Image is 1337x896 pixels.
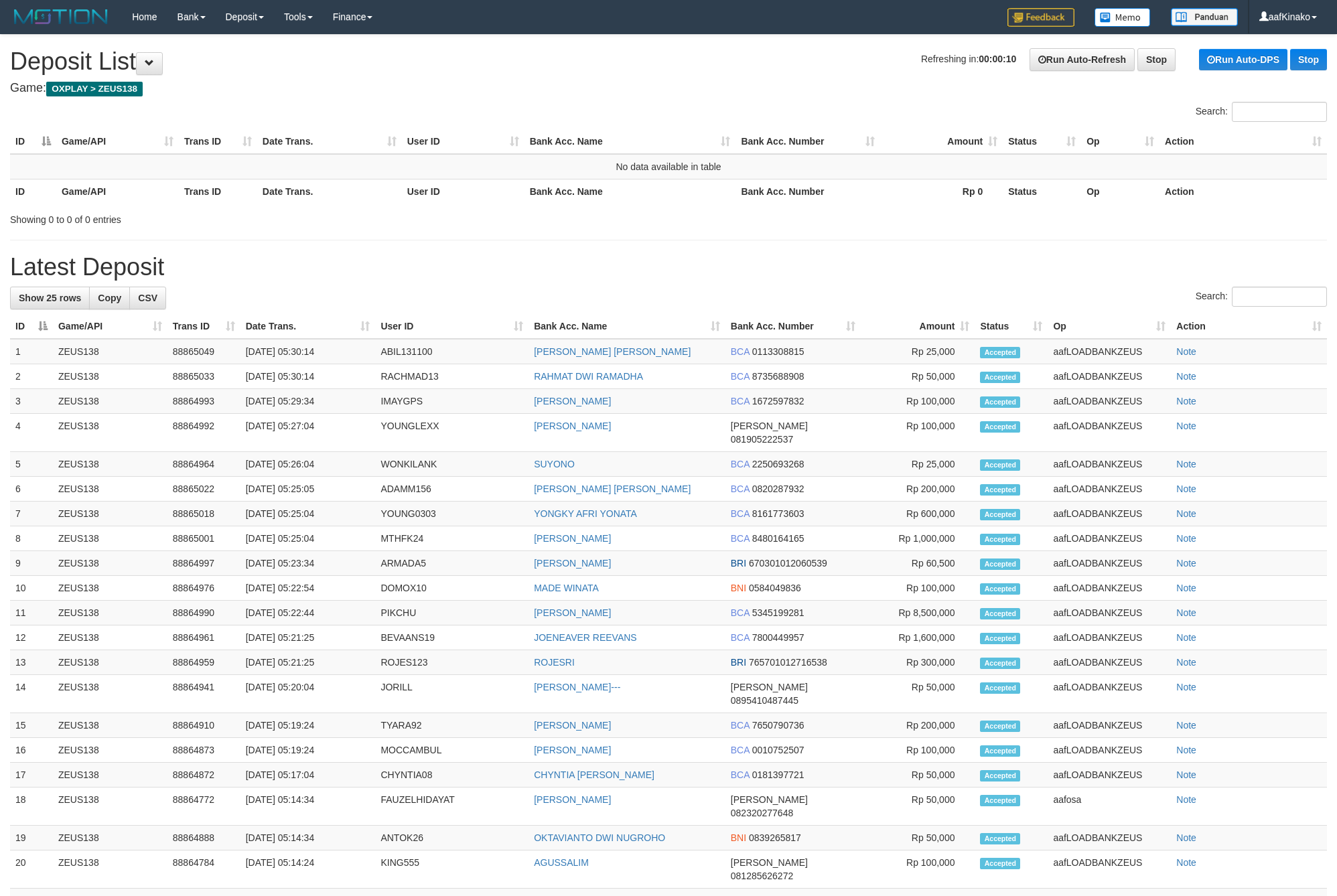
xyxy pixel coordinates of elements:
span: Copy 0010752507 to clipboard [752,745,804,755]
td: 17 [10,763,53,788]
div: Showing 0 to 0 of 0 entries [10,208,547,226]
a: Run Auto-Refresh [1030,48,1135,71]
span: BCA [731,720,750,731]
span: [PERSON_NAME] [731,682,808,692]
td: 14 [10,675,53,713]
span: Accepted [980,558,1020,570]
td: WONKILANK [375,452,529,477]
td: 15 [10,713,53,738]
td: [DATE] 05:14:34 [240,788,376,826]
td: ZEUS138 [53,601,167,625]
td: Rp 25,000 [861,339,975,364]
td: ZEUS138 [53,526,167,551]
a: SUYONO [534,459,575,469]
td: 8 [10,526,53,551]
h1: Deposit List [10,48,1327,75]
a: [PERSON_NAME] [534,720,611,731]
span: CSV [138,293,157,303]
td: ZEUS138 [53,675,167,713]
span: Copy 670301012060539 to clipboard [749,558,827,569]
span: Copy 081285626272 to clipboard [731,871,793,881]
td: 11 [10,601,53,625]
a: [PERSON_NAME] [534,533,611,544]
td: 6 [10,477,53,502]
td: [DATE] 05:25:04 [240,526,376,551]
span: Copy 8735688908 to clipboard [752,371,804,382]
td: aafLOADBANKZEUS [1048,414,1171,452]
a: Note [1176,857,1196,868]
span: Copy 0584049836 to clipboard [749,583,801,593]
th: Bank Acc. Number: activate to sort column ascending [735,129,880,154]
span: BRI [731,558,746,569]
td: [DATE] 05:17:04 [240,763,376,788]
a: Note [1176,421,1196,431]
td: aafLOADBANKZEUS [1048,551,1171,576]
span: Copy 0895410487445 to clipboard [731,695,798,706]
span: BCA [731,396,750,406]
td: ZEUS138 [53,850,167,889]
td: DOMOX10 [375,576,529,601]
span: BCA [731,769,750,780]
td: RACHMAD13 [375,364,529,389]
span: BCA [731,371,750,382]
span: BCA [731,483,750,494]
span: Copy [98,293,121,303]
td: ZEUS138 [53,826,167,850]
td: [DATE] 05:25:04 [240,502,376,526]
span: Copy 5345199281 to clipboard [752,607,804,618]
td: Rp 50,000 [861,826,975,850]
td: Rp 50,000 [861,675,975,713]
th: Game/API: activate to sort column ascending [53,314,167,339]
td: aafLOADBANKZEUS [1048,526,1171,551]
td: Rp 50,000 [861,763,975,788]
a: Note [1176,607,1196,618]
span: BCA [731,346,750,357]
a: Note [1176,583,1196,593]
td: 4 [10,414,53,452]
span: Copy 8480164165 to clipboard [752,533,804,544]
th: Amount: activate to sort column ascending [880,129,1003,154]
td: aafLOADBANKZEUS [1048,850,1171,889]
th: Bank Acc. Name [524,179,736,204]
td: ZEUS138 [53,738,167,763]
td: aafLOADBANKZEUS [1048,452,1171,477]
span: [PERSON_NAME] [731,421,808,431]
td: [DATE] 05:21:25 [240,650,376,675]
td: 88864961 [167,625,240,650]
a: [PERSON_NAME] [534,745,611,755]
a: [PERSON_NAME] [534,396,611,406]
th: Op: activate to sort column ascending [1048,314,1171,339]
th: Action: activate to sort column ascending [1159,129,1327,154]
th: Trans ID: activate to sort column ascending [179,129,257,154]
a: [PERSON_NAME] [534,794,611,805]
td: ZEUS138 [53,625,167,650]
a: ROJESRI [534,657,575,668]
span: BCA [731,607,750,618]
span: Accepted [980,795,1020,806]
span: Accepted [980,633,1020,644]
th: Op [1081,179,1159,204]
td: 2 [10,364,53,389]
td: [DATE] 05:14:24 [240,850,376,889]
td: [DATE] 05:29:34 [240,389,376,414]
span: Copy 8161773603 to clipboard [752,508,804,519]
td: aafosa [1048,788,1171,826]
th: Game/API [56,179,179,204]
td: ZEUS138 [53,650,167,675]
td: 9 [10,551,53,576]
th: Bank Acc. Name: activate to sort column ascending [524,129,736,154]
td: 19 [10,826,53,850]
td: 88864872 [167,763,240,788]
td: MOCCAMBUL [375,738,529,763]
td: Rp 100,000 [861,576,975,601]
th: ID [10,179,56,204]
img: MOTION_logo.png [10,7,112,27]
td: ZEUS138 [53,502,167,526]
th: Bank Acc. Name: activate to sort column ascending [529,314,725,339]
th: Op: activate to sort column ascending [1081,129,1159,154]
td: Rp 200,000 [861,713,975,738]
td: aafLOADBANKZEUS [1048,364,1171,389]
a: Note [1176,832,1196,843]
td: 88864992 [167,414,240,452]
td: FAUZELHIDAYAT [375,788,529,826]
